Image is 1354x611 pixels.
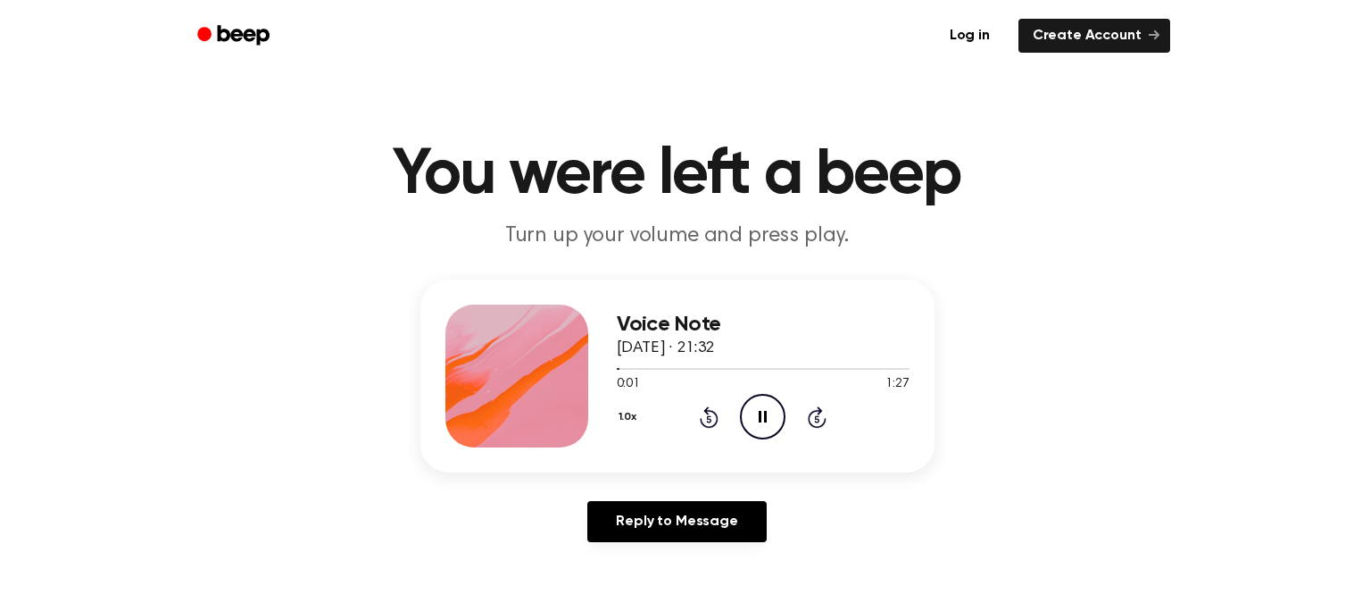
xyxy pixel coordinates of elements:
button: 1.0x [617,402,644,432]
a: Create Account [1018,19,1170,53]
span: [DATE] · 21:32 [617,340,715,356]
span: 0:01 [617,375,640,394]
a: Log in [932,15,1008,56]
a: Reply to Message [587,501,766,542]
h3: Voice Note [617,313,910,337]
p: Turn up your volume and press play. [335,222,1020,251]
span: 1:27 [885,375,909,394]
h1: You were left a beep [220,143,1134,207]
a: Beep [185,19,286,54]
